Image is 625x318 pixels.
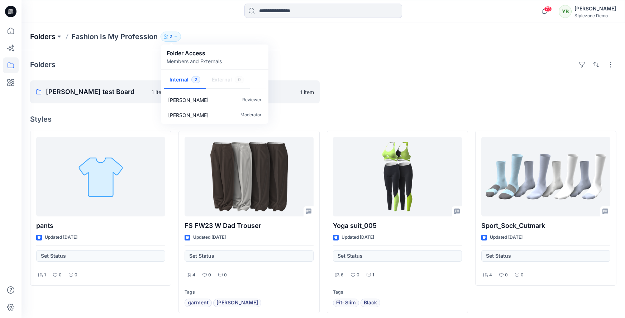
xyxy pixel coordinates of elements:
p: 1 [372,271,374,279]
p: 0 [505,271,508,279]
h4: Folders [30,60,56,69]
p: 0 [59,271,62,279]
span: 73 [544,6,552,12]
p: Reviewer [242,96,261,104]
a: Folders [30,32,56,42]
span: [PERSON_NAME] [216,299,258,307]
p: Tags [185,289,314,296]
p: Updated [DATE] [45,234,77,241]
p: 0 [75,271,77,279]
p: Members and Externals [167,57,222,65]
a: Sport_Sock_Cutmark [481,137,610,216]
a: [PERSON_NAME]Reviewer [162,92,267,107]
p: 6 [341,271,344,279]
span: garment [188,299,209,307]
p: FS FW23 W Dad Trouser [185,221,314,231]
button: 2 [161,32,181,42]
span: 2 [191,76,200,83]
p: 0 [224,271,227,279]
p: Fashion Is My Profession [71,32,158,42]
p: 4 [489,271,492,279]
p: [PERSON_NAME] test Board [46,87,147,97]
div: [PERSON_NAME] [574,4,616,13]
a: FS FW23 W Dad Trouser [185,137,314,216]
p: 0 [521,271,524,279]
p: Yoga suit_005 [333,221,462,231]
div: Stylezone Demo [574,13,616,18]
span: Fit: Slim [336,299,356,307]
p: pants [36,221,165,231]
p: Updated [DATE] [490,234,523,241]
button: Internal [164,71,206,89]
button: External [206,71,250,89]
span: 0 [235,76,244,83]
p: Anna Fesenko [168,111,209,119]
p: Yael Baranga [168,96,209,104]
p: 1 [44,271,46,279]
p: Moderator [240,111,261,119]
h4: Styles [30,115,616,123]
a: Yoga suit_005 [333,137,462,216]
p: 2 [170,33,172,41]
p: Sport_Sock_Cutmark [481,221,610,231]
p: 0 [208,271,211,279]
div: YB [559,5,572,18]
p: Tags [333,289,462,296]
p: Updated [DATE] [342,234,374,241]
a: [PERSON_NAME] test Board1 item [30,80,171,103]
a: pants [36,137,165,216]
p: Updated [DATE] [193,234,226,241]
p: 1 item [300,88,314,96]
p: Folder Access [167,49,222,57]
span: Black [364,299,377,307]
p: 1 item [152,88,166,96]
p: 4 [192,271,195,279]
a: [PERSON_NAME]Moderator [162,107,267,122]
p: 0 [357,271,359,279]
